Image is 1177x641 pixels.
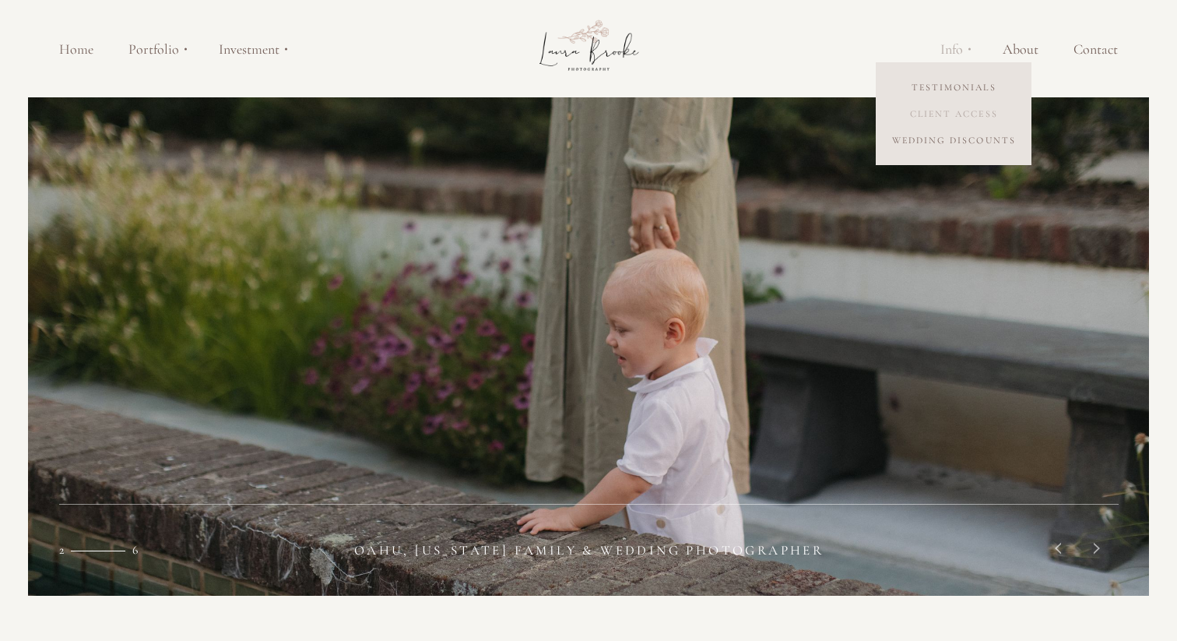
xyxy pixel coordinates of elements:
a: Wedding Discounts [876,127,1031,153]
span: Info [940,42,963,56]
a: Portfolio [111,40,201,58]
a: Client Access [876,100,1031,127]
span: [US_STATE] [415,540,508,561]
span: Wedding [600,540,680,561]
a: Contact [1056,40,1135,58]
span: Oahu, [354,540,409,561]
span: & [582,540,594,561]
a: Investment [201,40,300,58]
img: Laura Brooke Photography [514,6,663,92]
span: Portfolio [128,42,179,56]
a: Home [41,40,111,58]
a: Info [923,40,985,58]
h6: 2 6 [59,542,271,558]
span: Family [515,540,577,561]
span: Photographer [686,540,824,561]
span: Investment [219,42,279,56]
a: About [985,40,1056,58]
a: Testimonials [876,74,1031,100]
